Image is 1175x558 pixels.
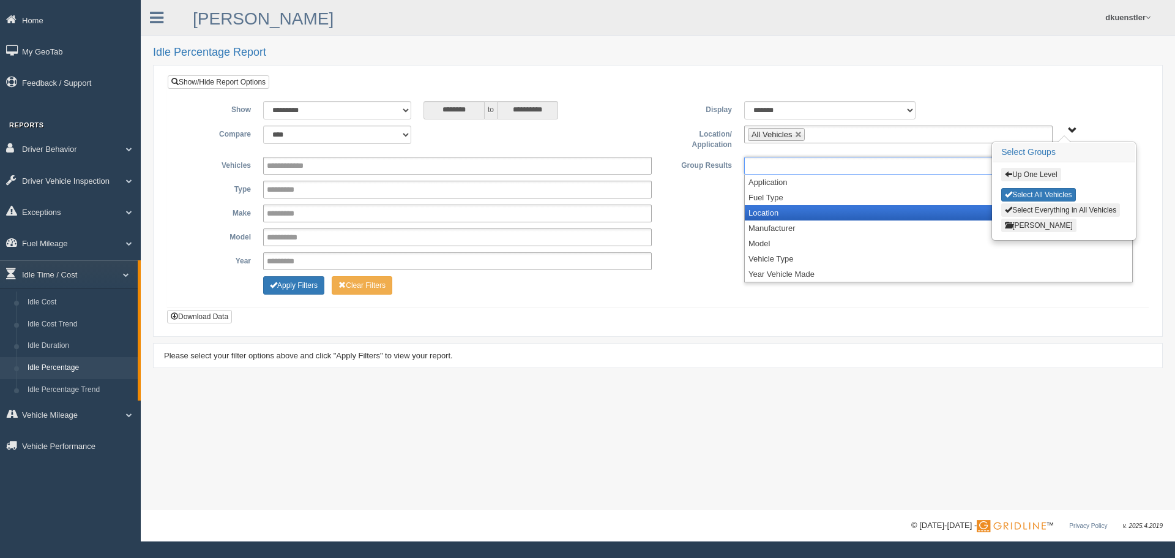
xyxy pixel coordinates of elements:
[22,292,138,314] a: Idle Cost
[167,310,232,323] button: Download Data
[193,9,334,28] a: [PERSON_NAME]
[752,130,792,139] span: All Vehicles
[658,157,738,172] label: Group Results
[977,520,1046,532] img: Gridline
[177,157,257,172] label: Vehicles
[263,276,324,295] button: Change Filter Options
[1001,203,1120,217] button: Select Everything in All Vehicles
[1001,188,1075,202] button: Select All Vehicles
[177,181,257,195] label: Type
[745,236,1132,251] li: Model
[22,357,138,379] a: Idle Percentage
[993,143,1135,162] h3: Select Groups
[177,126,257,140] label: Compare
[1001,219,1076,232] button: [PERSON_NAME]
[911,519,1163,532] div: © [DATE]-[DATE] - ™
[745,221,1132,236] li: Manufacturer
[168,75,269,89] a: Show/Hide Report Options
[1001,168,1061,181] button: Up One Level
[177,228,257,243] label: Model
[745,190,1132,205] li: Fuel Type
[1123,522,1163,529] span: v. 2025.4.2019
[658,101,738,116] label: Display
[745,266,1132,282] li: Year Vehicle Made
[153,47,1163,59] h2: Idle Percentage Report
[745,205,1132,221] li: Location
[332,276,392,295] button: Change Filter Options
[22,335,138,357] a: Idle Duration
[745,251,1132,266] li: Vehicle Type
[745,175,1132,190] li: Application
[177,101,257,116] label: Show
[22,379,138,401] a: Idle Percentage Trend
[177,205,257,219] label: Make
[177,252,257,267] label: Year
[1069,522,1107,529] a: Privacy Policy
[164,351,453,360] span: Please select your filter options above and click "Apply Filters" to view your report.
[658,126,738,151] label: Location/ Application
[22,314,138,336] a: Idle Cost Trend
[485,101,497,119] span: to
